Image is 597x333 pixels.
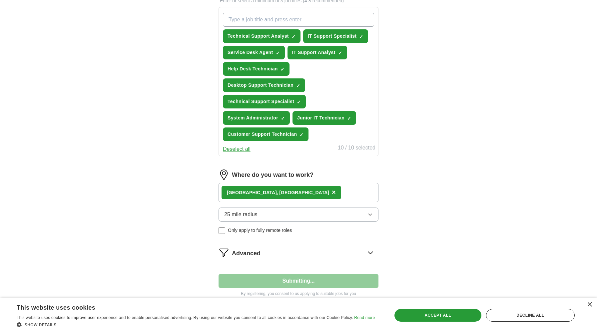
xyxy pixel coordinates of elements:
[228,82,294,89] span: Desktop Support Technician
[292,49,335,56] span: IT Support Analyst
[223,127,308,141] button: Customer Support Technician✓
[25,323,57,327] span: Show details
[17,315,353,320] span: This website uses cookies to improve user experience and to enable personalised advertising. By u...
[223,62,290,76] button: Help Desk Technician✓
[587,302,592,307] div: Close
[228,98,294,105] span: Technical Support Specialist
[228,114,278,121] span: System Administrator
[297,99,301,105] span: ✓
[228,33,289,40] span: Technical Support Analyst
[223,46,285,59] button: Service Desk Agent✓
[338,144,375,153] div: 10 / 10 selected
[308,33,357,40] span: IT Support Specialist
[232,171,313,180] label: Where do you want to work?
[219,170,229,180] img: location.png
[303,29,368,43] button: IT Support Specialist✓
[223,95,306,108] button: Technical Support Specialist✓
[281,116,285,121] span: ✓
[288,46,347,59] button: IT Support Analyst✓
[219,247,229,258] img: filter
[486,309,575,322] div: Decline all
[228,65,278,72] span: Help Desk Technician
[228,131,297,138] span: Customer Support Technician
[347,116,351,121] span: ✓
[281,67,285,72] span: ✓
[219,274,378,288] button: Submitting...
[228,227,292,234] span: Only apply to fully remote roles
[223,29,300,43] button: Technical Support Analyst✓
[219,291,378,297] p: By registering, you consent to us applying to suitable jobs for you
[299,132,303,137] span: ✓
[223,78,305,92] button: Desktop Support Technician✓
[227,189,329,196] div: , [GEOGRAPHIC_DATA]
[232,249,261,258] span: Advanced
[219,208,378,222] button: 25 mile radius
[394,309,481,322] div: Accept all
[338,50,342,56] span: ✓
[297,114,344,121] span: Junior IT Technician
[332,188,336,198] button: ×
[359,34,363,39] span: ✓
[17,321,375,328] div: Show details
[332,189,336,196] span: ×
[292,34,296,39] span: ✓
[219,227,225,234] input: Only apply to fully remote roles
[296,83,300,88] span: ✓
[227,190,277,195] strong: [GEOGRAPHIC_DATA]
[223,145,251,153] button: Deselect all
[354,315,375,320] a: Read more, opens a new window
[293,111,356,125] button: Junior IT Technician✓
[17,302,358,312] div: This website uses cookies
[223,13,374,27] input: Type a job title and press enter
[223,111,290,125] button: System Administrator✓
[228,49,273,56] span: Service Desk Agent
[276,50,280,56] span: ✓
[224,211,258,219] span: 25 mile radius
